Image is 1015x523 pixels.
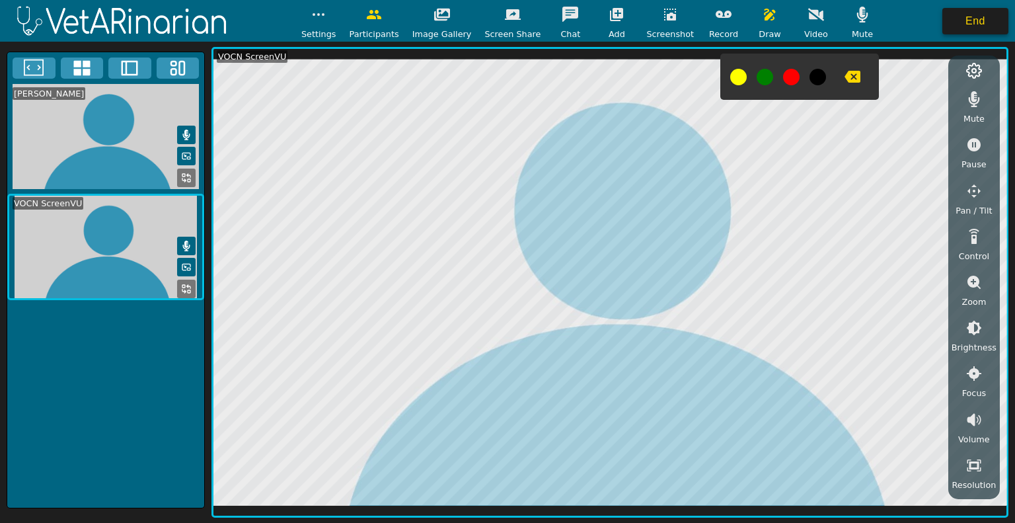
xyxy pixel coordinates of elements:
div: VOCN ScreenVU [217,50,287,63]
button: 4x4 [61,58,104,79]
span: Control [959,250,989,262]
span: Pause [961,158,987,171]
span: Record [709,28,738,40]
span: Settings [301,28,336,40]
button: Two Window Medium [108,58,151,79]
div: [PERSON_NAME] [13,87,85,100]
button: Fullscreen [13,58,56,79]
span: Zoom [961,296,986,308]
button: Mute [177,237,196,255]
span: Participants [349,28,398,40]
span: Resolution [952,479,996,491]
span: Screenshot [646,28,694,40]
span: Focus [962,387,987,399]
span: Video [804,28,828,40]
button: Replace Feed [177,280,196,298]
div: VOCN ScreenVU [13,197,83,210]
button: End [942,8,1008,34]
span: Volume [958,433,990,446]
span: Brightness [952,341,996,354]
span: Screen Share [484,28,541,40]
button: Replace Feed [177,169,196,187]
button: Three Window Medium [157,58,200,79]
button: Picture in Picture [177,258,196,276]
span: Mute [963,112,985,125]
span: Mute [852,28,873,40]
span: Image Gallery [412,28,472,40]
span: Pan / Tilt [956,204,992,217]
span: Add [609,28,625,40]
span: Draw [759,28,780,40]
img: logoWhite.png [7,2,238,40]
span: Chat [560,28,580,40]
button: Mute [177,126,196,144]
button: Picture in Picture [177,147,196,165]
